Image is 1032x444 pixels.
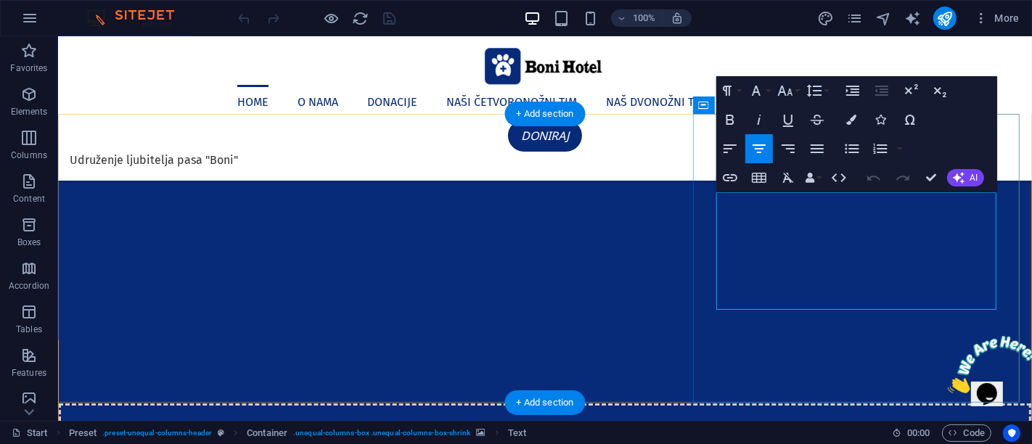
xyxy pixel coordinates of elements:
i: AI Writer [904,10,921,27]
button: Decrease Indent [868,76,896,105]
h6: 100% [633,9,656,27]
div: + Add section [505,390,586,415]
button: Underline (Ctrl+U) [774,105,802,134]
iframe: chat widget [884,294,974,363]
button: Increase Indent [839,76,867,105]
button: Align Justify [803,134,831,163]
i: Design (Ctrl+Alt+Y) [817,10,834,27]
button: Line Height [803,76,831,105]
p: Content [13,193,45,205]
button: text_generator [904,9,922,27]
p: Boxes [17,237,41,248]
button: Strikethrough [803,105,831,134]
i: This element contains a background [477,429,486,437]
span: AI [970,173,978,182]
button: Ordered List [894,134,906,163]
span: Click to select. Double-click to edit [69,424,97,442]
img: Editor Logo [83,9,192,27]
span: Click to select. Double-click to edit [247,424,287,442]
button: AI [947,169,984,186]
button: design [817,9,835,27]
button: Unordered List [838,134,866,163]
button: publish [933,7,957,30]
button: Icons [867,105,895,134]
nav: breadcrumb [69,424,527,442]
i: Publish [936,10,953,27]
button: Bold (Ctrl+B) [716,105,744,134]
p: Accordion [9,280,49,292]
p: Tables [16,324,42,335]
button: Insert Link [716,163,744,192]
img: Chat attention grabber [6,6,96,63]
button: Subscript [926,76,954,105]
button: Usercentrics [1003,424,1020,442]
button: Colors [838,105,866,134]
span: . unequal-columns-box .unequal-columns-box-shrink [293,424,470,442]
span: Click to select. Double-click to edit [508,424,526,442]
button: navigator [875,9,893,27]
button: Redo (Ctrl+Shift+Z) [889,163,917,192]
p: Elements [11,106,48,118]
button: Paragraph Format [716,76,744,105]
span: Code [949,424,985,442]
span: 00 00 [907,424,930,442]
i: Pages (Ctrl+Alt+S) [846,10,863,27]
button: Special Characters [896,105,924,134]
button: More [968,7,1025,30]
i: Navigator [875,10,892,27]
button: Click here to leave preview mode and continue editing [323,9,340,27]
button: Font Size [774,76,802,105]
button: Ordered List [867,134,894,163]
span: : [917,427,920,438]
button: Superscript [897,76,925,105]
i: This element is a customizable preset [218,429,224,437]
button: Italic (Ctrl+I) [745,105,773,134]
span: . preset-unequal-columns-header [102,424,212,442]
button: HTML [825,163,853,192]
button: Font Family [745,76,773,105]
i: On resize automatically adjust zoom level to fit chosen device. [671,12,684,25]
button: Data Bindings [803,163,824,192]
button: 100% [611,9,663,27]
button: Align Center [745,134,773,163]
span: More [974,11,1020,25]
p: Favorites [10,62,47,74]
p: Features [12,367,46,379]
a: Click to cancel selection. Double-click to open Pages [12,424,48,442]
button: Insert Table [745,163,773,192]
button: Align Right [774,134,802,163]
button: Undo (Ctrl+Z) [860,163,888,192]
button: Confirm (Ctrl+⏎) [918,163,946,192]
button: reload [352,9,369,27]
button: Code [942,424,991,442]
button: Align Left [716,134,744,163]
i: Reload page [353,10,369,27]
button: pages [846,9,864,27]
h6: Session time [892,424,930,442]
div: + Add section [505,102,586,126]
button: Clear Formatting [774,163,802,192]
p: Columns [11,149,47,161]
